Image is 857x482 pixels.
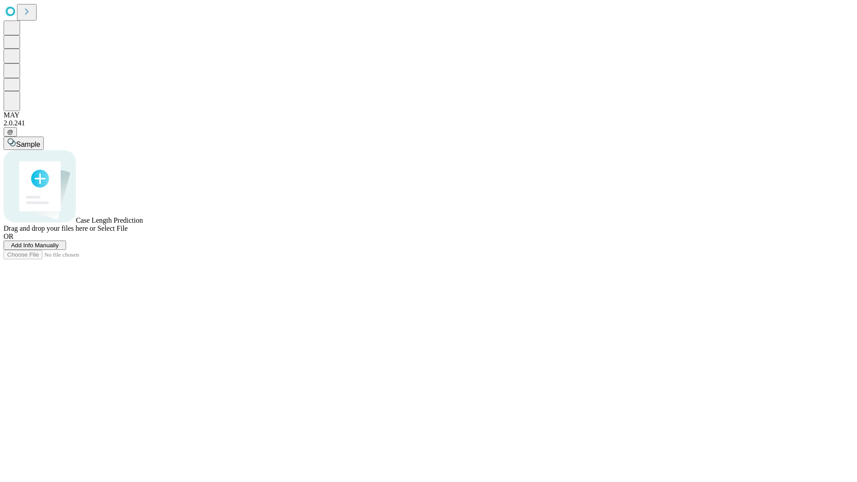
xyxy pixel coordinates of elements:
span: Sample [16,141,40,148]
span: OR [4,233,13,240]
span: Select File [97,224,128,232]
span: @ [7,129,13,135]
span: Case Length Prediction [76,216,143,224]
button: Sample [4,137,44,150]
span: Drag and drop your files here or [4,224,96,232]
div: MAY [4,111,853,119]
span: Add Info Manually [11,242,59,249]
div: 2.0.241 [4,119,853,127]
button: Add Info Manually [4,241,66,250]
button: @ [4,127,17,137]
